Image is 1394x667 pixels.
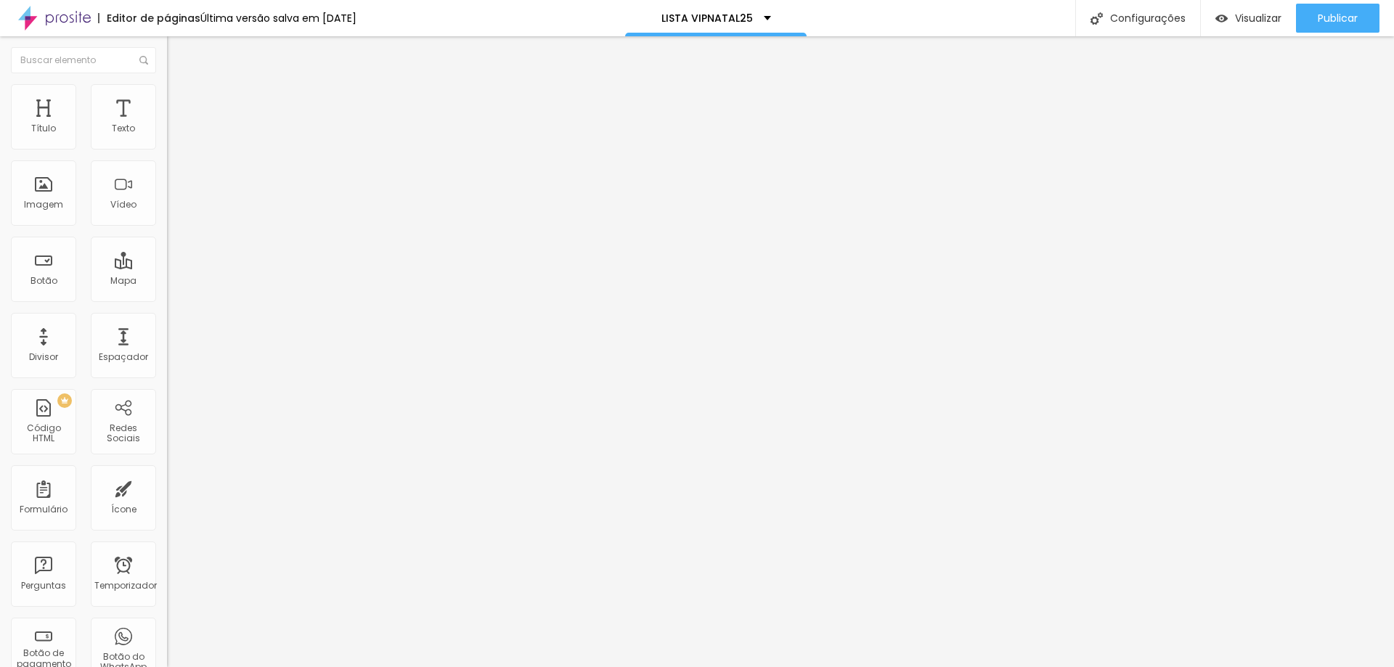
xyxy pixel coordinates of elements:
font: Visualizar [1235,11,1281,25]
font: LISTA VIPNATAL25 [661,11,753,25]
font: Redes Sociais [107,422,140,444]
font: Espaçador [99,351,148,363]
font: Mapa [110,274,136,287]
font: Botão [30,274,57,287]
font: Temporizador [94,579,157,592]
font: Código HTML [27,422,61,444]
img: view-1.svg [1215,12,1228,25]
font: Perguntas [21,579,66,592]
font: Configurações [1110,11,1186,25]
iframe: Editor [167,36,1394,667]
font: Editor de páginas [107,11,200,25]
font: Título [31,122,56,134]
font: Imagem [24,198,63,210]
img: Ícone [139,56,148,65]
font: Vídeo [110,198,136,210]
font: Publicar [1318,11,1358,25]
button: Visualizar [1201,4,1296,33]
button: Publicar [1296,4,1379,33]
font: Texto [112,122,135,134]
input: Buscar elemento [11,47,156,73]
font: Divisor [29,351,58,363]
font: Formulário [20,503,68,515]
font: Ícone [111,503,136,515]
font: Última versão salva em [DATE] [200,11,356,25]
img: Ícone [1091,12,1103,25]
